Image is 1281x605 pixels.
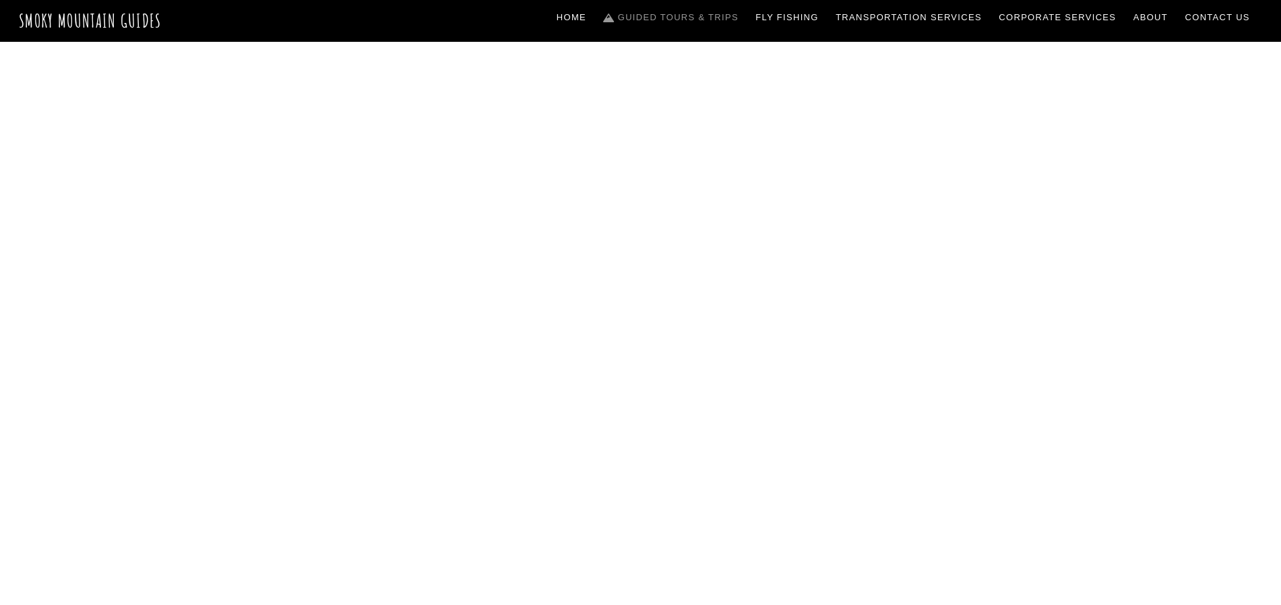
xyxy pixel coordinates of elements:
a: Home [551,3,592,32]
a: About [1128,3,1173,32]
a: Corporate Services [994,3,1122,32]
a: Contact Us [1180,3,1255,32]
a: Transportation Services [830,3,987,32]
a: Smoky Mountain Guides [19,9,162,32]
a: Fly Fishing [751,3,824,32]
span: Guided Trips & Tours [472,244,809,299]
a: Guided Tours & Trips [598,3,744,32]
h1: The ONLY one-stop, full Service Guide Company for the Gatlinburg and [GEOGRAPHIC_DATA] side of th... [336,320,945,527]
